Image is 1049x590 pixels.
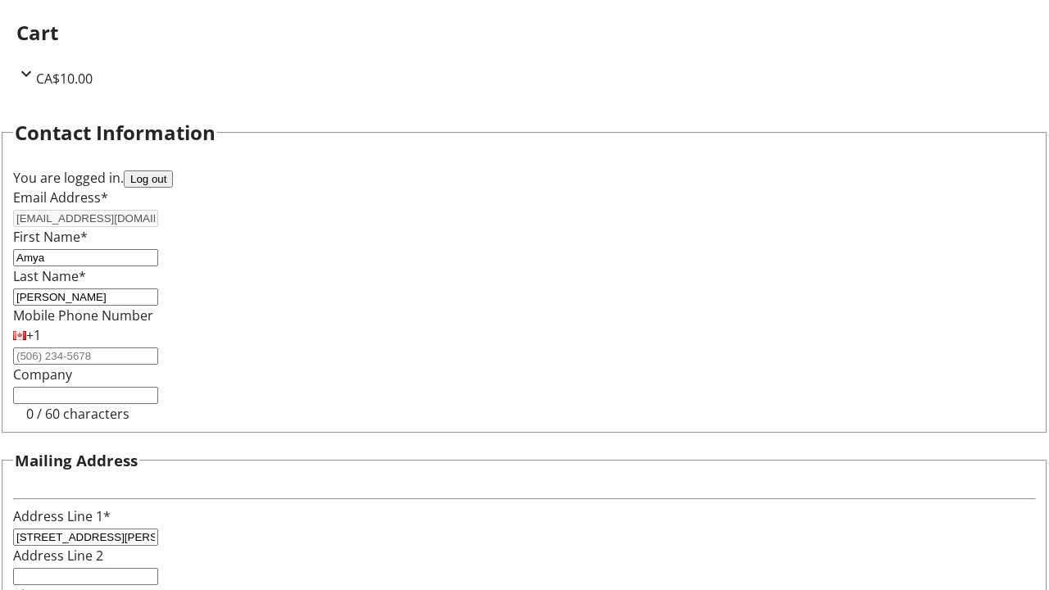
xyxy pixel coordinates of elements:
label: Address Line 1* [13,507,111,525]
h2: Cart [16,18,1033,48]
label: Last Name* [13,267,86,285]
label: Email Address* [13,188,108,206]
h2: Contact Information [15,118,216,147]
label: Address Line 2 [13,547,103,565]
label: Company [13,365,72,383]
button: Log out [124,170,173,188]
input: (506) 234-5678 [13,347,158,365]
h3: Mailing Address [15,449,138,472]
label: Mobile Phone Number [13,306,153,324]
span: CA$10.00 [36,70,93,88]
input: Address [13,529,158,546]
div: You are logged in. [13,168,1036,188]
tr-character-limit: 0 / 60 characters [26,405,129,423]
label: First Name* [13,228,88,246]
